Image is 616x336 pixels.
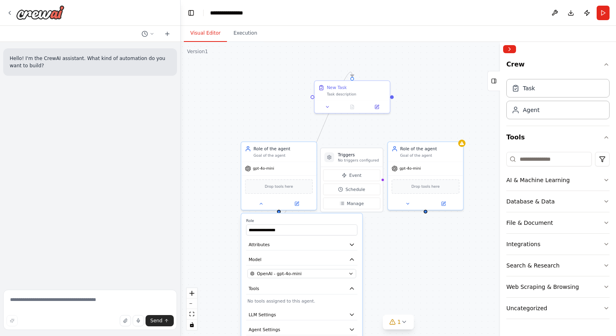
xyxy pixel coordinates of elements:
[187,319,197,330] button: toggle interactivity
[383,315,414,330] button: 1
[161,29,174,39] button: Start a new chat
[254,153,313,158] div: Goal of the agent
[254,146,313,152] div: Role of the agent
[506,149,610,326] div: Tools
[327,92,386,97] div: Task description
[187,288,197,299] button: zoom in
[506,283,579,291] div: Web Scraping & Browsing
[411,184,439,190] span: Drop tools here
[506,255,610,276] button: Search & Research
[338,152,379,158] h3: Triggers
[6,315,18,326] button: Improve this prompt
[506,219,553,227] div: File & Document
[241,141,317,210] div: Role of the agentGoal of the agentgpt-4o-miniDrop tools hereRoleAttributesModelOpenAI - gpt-4o-mi...
[338,158,379,163] p: No triggers configured
[506,240,540,248] div: Integrations
[366,103,387,110] button: Open in side panel
[246,239,358,251] button: Attributes
[249,311,276,317] span: LLM Settings
[10,55,171,69] p: Hello! I'm the CrewAI assistant. What kind of automation do you want to build?
[345,186,365,192] span: Schedule
[279,200,314,207] button: Open in side panel
[248,298,356,304] p: No tools assigned to this agent.
[248,269,356,278] button: OpenAI - gpt-4o-mini
[323,197,381,209] button: Manage
[246,324,358,335] button: Agent Settings
[506,176,570,184] div: AI & Machine Learning
[387,141,464,210] div: Role of the agentGoal of the agentgpt-4o-miniDrop tools here
[187,299,197,309] button: zoom out
[323,184,381,195] button: Schedule
[506,197,555,205] div: Database & Data
[227,25,264,42] button: Execution
[426,200,461,207] button: Open in side panel
[249,326,280,332] span: Agent Settings
[349,172,361,178] span: Event
[506,276,610,297] button: Web Scraping & Browsing
[339,103,365,110] button: No output available
[246,309,358,320] button: LLM Settings
[506,170,610,191] button: AI & Machine Learning
[150,317,162,324] span: Send
[249,286,259,292] span: Tools
[120,315,131,326] button: Upload files
[400,166,421,171] span: gpt-4o-mini
[506,261,560,270] div: Search & Research
[506,304,547,312] div: Uncategorized
[249,257,262,263] span: Model
[314,80,390,114] div: New TaskTask description
[185,7,197,19] button: Hide left sidebar
[187,309,197,319] button: fit view
[187,48,208,55] div: Version 1
[523,84,535,92] div: Task
[506,56,610,76] button: Crew
[506,76,610,126] div: Crew
[506,298,610,319] button: Uncategorized
[133,315,144,326] button: Click to speak your automation idea
[327,85,347,91] div: New Task
[506,212,610,233] button: File & Document
[138,29,158,39] button: Switch to previous chat
[253,166,274,171] span: gpt-4o-mini
[497,42,503,336] button: Toggle Sidebar
[400,146,460,152] div: Role of the agent
[506,126,610,149] button: Tools
[146,315,174,326] button: Send
[397,318,401,326] span: 1
[184,25,227,42] button: Visual Editor
[506,234,610,255] button: Integrations
[187,288,197,330] div: React Flow controls
[265,184,293,190] span: Drop tools here
[16,5,65,20] img: Logo
[246,254,358,265] button: Model
[246,218,358,223] label: Role
[506,191,610,212] button: Database & Data
[257,271,302,277] span: OpenAI - gpt-4o-mini
[210,9,243,17] nav: breadcrumb
[249,242,270,248] span: Attributes
[246,283,358,295] button: Tools
[400,153,460,158] div: Goal of the agent
[503,45,516,53] button: Collapse right sidebar
[523,106,539,114] div: Agent
[323,170,381,181] button: Event
[320,147,383,212] div: TriggersNo triggers configuredEventScheduleManage
[347,200,364,206] span: Manage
